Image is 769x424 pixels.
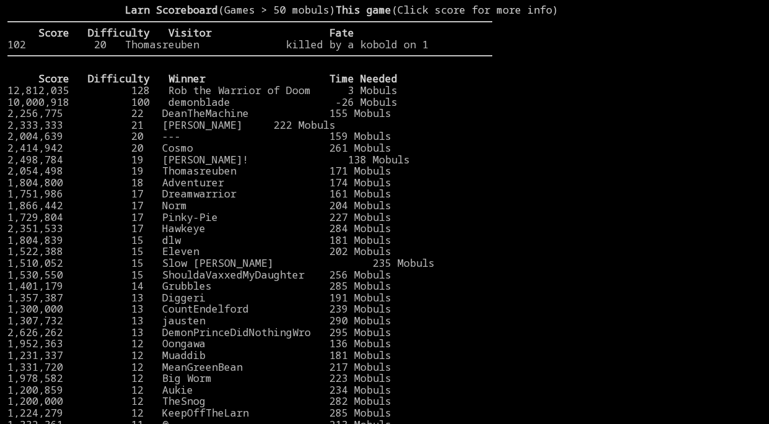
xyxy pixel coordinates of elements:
[7,394,391,408] a: 1,200,000 12 TheSnog 282 Mobuls
[7,163,391,178] a: 2,054,498 19 Thomasreuben 171 Mobuls
[38,25,354,40] b: Score Difficulty Visitor Fate
[7,301,391,316] a: 1,300,000 13 CountEndelford 239 Mobuls
[336,2,391,17] b: This game
[7,290,391,305] a: 1,357,387 13 Diggeri 191 Mobuls
[7,371,391,385] a: 1,978,582 12 Big Worm 223 Mobuls
[7,313,391,327] a: 1,307,732 13 jausten 290 Mobuls
[7,83,398,97] a: 12,812,035 128 Rob the Warrior of Doom 3 Mobuls
[7,336,391,350] a: 1,952,363 12 Oongawa 136 Mobuls
[7,267,391,282] a: 1,530,550 15 ShouldaVaxxedMyDaughter 256 Mobuls
[7,175,391,189] a: 1,804,800 18 Adventurer 174 Mobuls
[7,152,410,167] a: 2,498,784 19 [PERSON_NAME]! 138 Mobuls
[7,383,391,397] a: 1,200,859 12 Aukie 234 Mobuls
[7,244,391,258] a: 1,522,388 15 Eleven 202 Mobuls
[7,348,391,362] a: 1,231,337 12 Muaddib 181 Mobuls
[7,95,398,109] a: 10,000,918 100 demonblade -26 Mobuls
[7,233,391,247] a: 1,804,839 15 dlw 181 Mobuls
[7,141,391,155] a: 2,414,942 20 Cosmo 261 Mobuls
[7,221,391,235] a: 2,351,533 17 Hawkeye 284 Mobuls
[7,256,435,270] a: 1,510,052 15 Slow [PERSON_NAME] 235 Mobuls
[7,198,391,212] a: 1,866,442 17 Norm 204 Mobuls
[7,106,391,120] a: 2,256,775 22 DeanTheMachine 155 Mobuls
[7,129,391,143] a: 2,004,639 20 --- 159 Mobuls
[7,325,391,339] a: 2,626,262 13 DemonPrinceDidNothingWro 295 Mobuls
[38,71,398,85] b: Score Difficulty Winner Time Needed
[7,4,492,403] larn: (Games > 50 mobuls) (Click score for more info) Click on a score for more information ---- Reload...
[7,279,391,293] a: 1,401,179 14 Grubbles 285 Mobuls
[7,186,391,201] a: 1,751,986 17 Dreamwarrior 161 Mobuls
[125,2,218,17] b: Larn Scoreboard
[7,37,428,51] a: 102 20 Thomasreuben killed by a kobold on 1
[7,210,391,224] a: 1,729,804 17 Pinky-Pie 227 Mobuls
[7,360,391,374] a: 1,331,720 12 MeanGreenBean 217 Mobuls
[7,118,336,132] a: 2,333,333 21 [PERSON_NAME] 222 Mobuls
